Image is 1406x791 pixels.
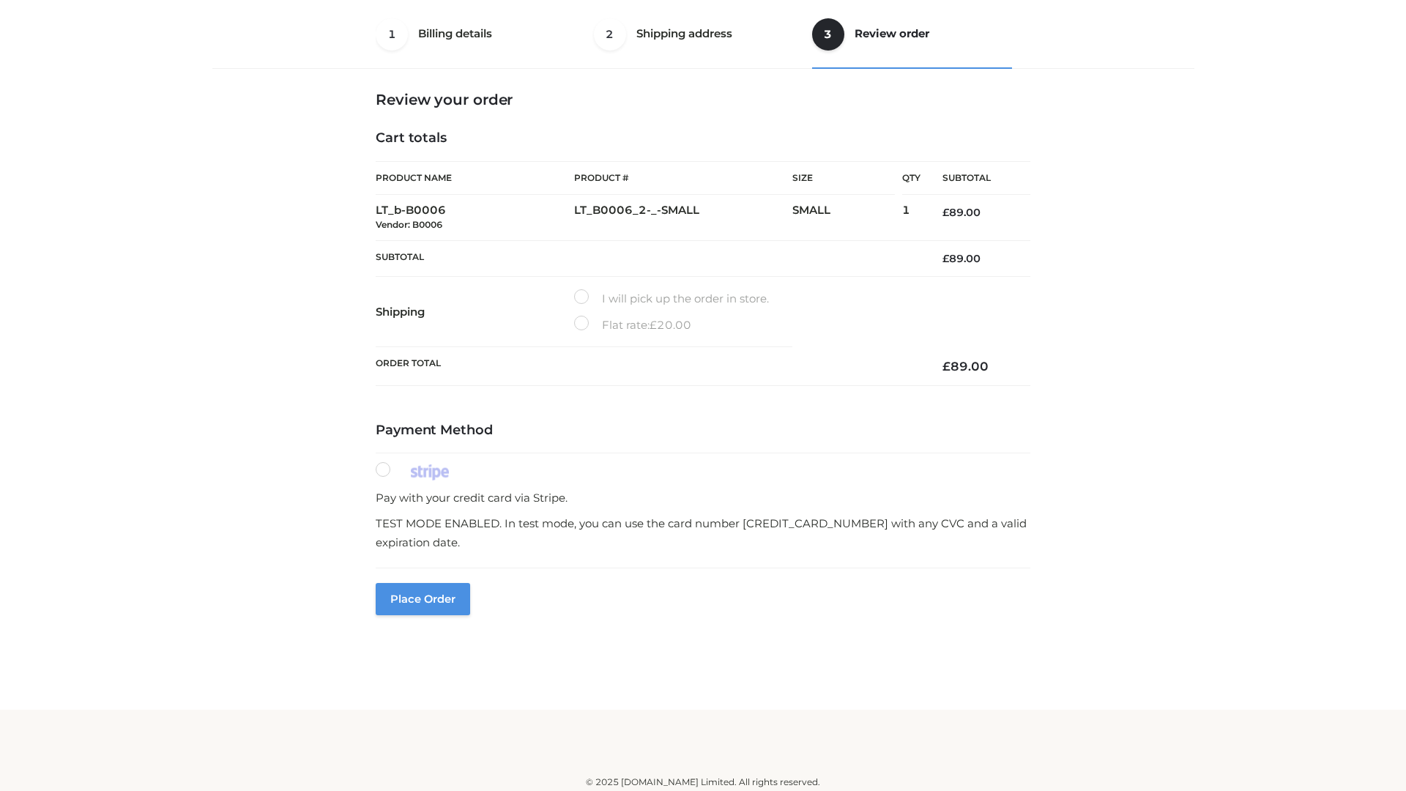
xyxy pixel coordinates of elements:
th: Product # [574,161,792,195]
h4: Payment Method [376,423,1030,439]
bdi: 89.00 [942,252,981,265]
button: Place order [376,583,470,615]
label: I will pick up the order in store. [574,289,769,308]
th: Order Total [376,347,920,386]
td: SMALL [792,195,902,241]
p: TEST MODE ENABLED. In test mode, you can use the card number [CREDIT_CARD_NUMBER] with any CVC an... [376,514,1030,552]
small: Vendor: B0006 [376,219,442,230]
span: £ [650,318,657,332]
th: Shipping [376,277,574,347]
th: Qty [902,161,920,195]
td: 1 [902,195,920,241]
th: Subtotal [376,240,920,276]
span: £ [942,206,949,219]
bdi: 89.00 [942,359,989,374]
bdi: 20.00 [650,318,691,332]
td: LT_b-B0006 [376,195,574,241]
div: © 2025 [DOMAIN_NAME] Limited. All rights reserved. [217,775,1189,790]
h4: Cart totals [376,130,1030,146]
span: £ [942,359,951,374]
p: Pay with your credit card via Stripe. [376,489,1030,508]
th: Subtotal [920,162,1030,195]
td: LT_B0006_2-_-SMALL [574,195,792,241]
bdi: 89.00 [942,206,981,219]
th: Size [792,162,895,195]
h3: Review your order [376,91,1030,108]
span: £ [942,252,949,265]
label: Flat rate: [574,316,691,335]
th: Product Name [376,161,574,195]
